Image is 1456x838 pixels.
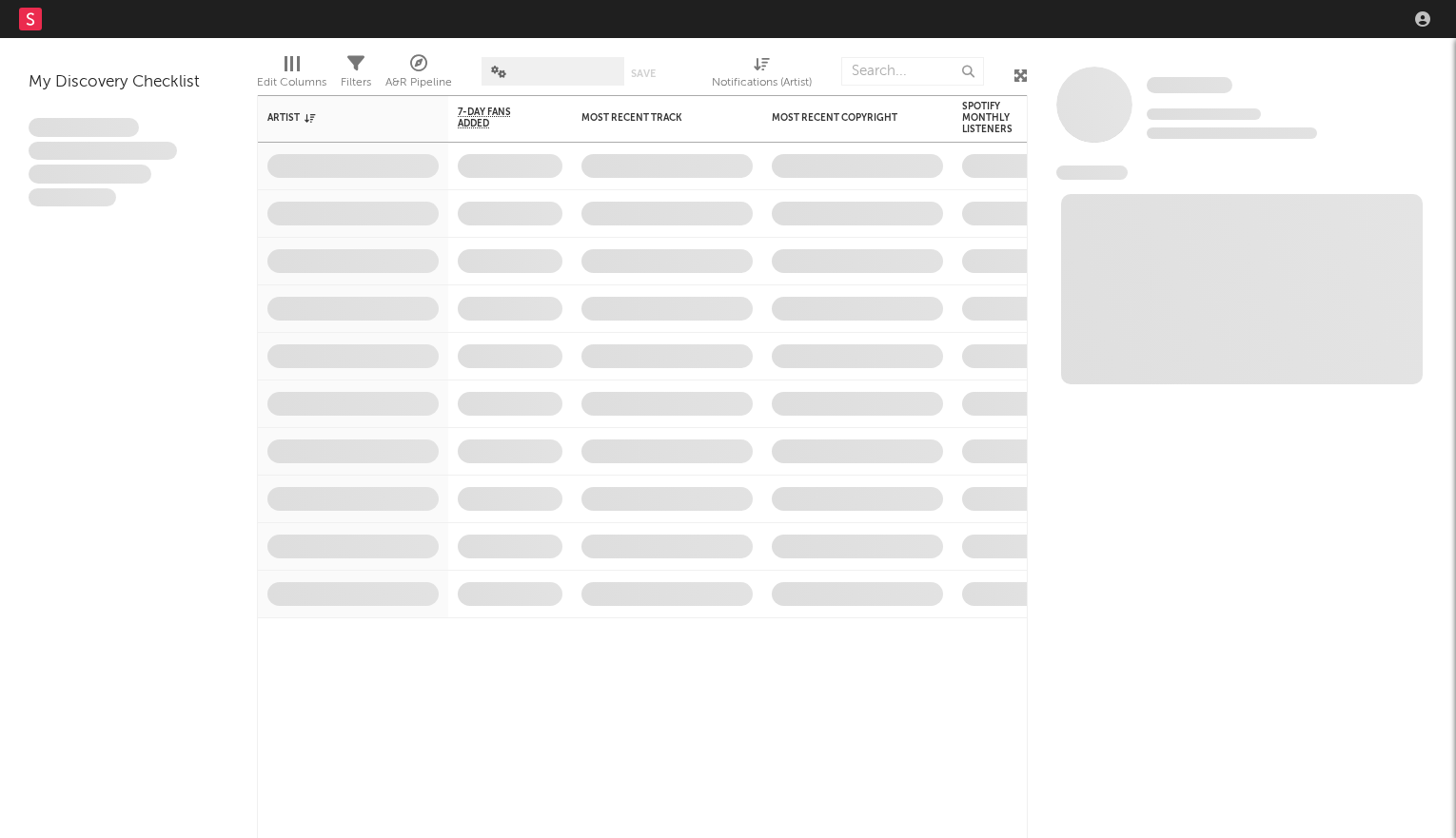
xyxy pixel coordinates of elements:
[257,71,326,94] div: Edit Columns
[1147,76,1232,95] a: Some Artist
[581,112,724,124] div: Most Recent Track
[1147,77,1232,93] span: Some Artist
[29,71,228,94] div: My Discovery Checklist
[1147,108,1261,120] span: Tracking Since: [DATE]
[267,112,410,124] div: Artist
[385,48,452,103] div: A&R Pipeline
[631,68,656,79] button: Save
[257,48,326,103] div: Edit Columns
[29,142,177,161] span: Integer aliquet in purus et
[29,165,151,184] span: Praesent ac interdum
[29,188,116,207] span: Aliquam viverra
[841,57,984,86] input: Search...
[458,107,534,129] span: 7-Day Fans Added
[385,71,452,94] div: A&R Pipeline
[1056,166,1128,180] span: News Feed
[29,118,139,137] span: Lorem ipsum dolor
[1147,127,1317,139] span: 0 fans last week
[712,71,812,94] div: Notifications (Artist)
[772,112,915,124] div: Most Recent Copyright
[341,48,371,103] div: Filters
[341,71,371,94] div: Filters
[712,48,812,103] div: Notifications (Artist)
[962,101,1029,135] div: Spotify Monthly Listeners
